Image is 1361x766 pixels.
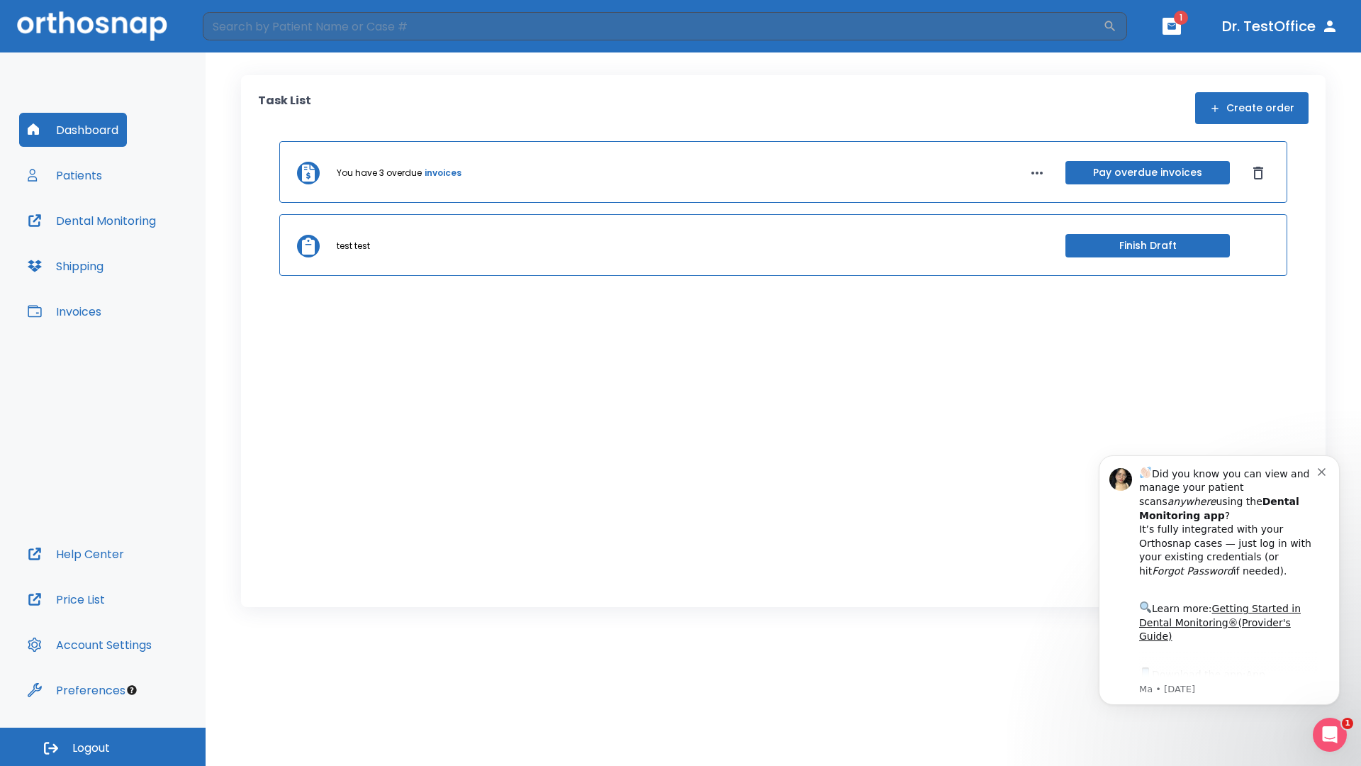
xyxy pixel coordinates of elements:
[19,158,111,192] button: Patients
[1174,11,1188,25] span: 1
[19,673,134,707] button: Preferences
[1195,92,1309,124] button: Create order
[19,204,164,238] button: Dental Monitoring
[17,11,167,40] img: Orthosnap
[72,740,110,756] span: Logout
[19,113,127,147] button: Dashboard
[1313,718,1347,752] iframe: Intercom live chat
[19,294,110,328] button: Invoices
[19,628,160,662] button: Account Settings
[1065,161,1230,184] button: Pay overdue invoices
[337,167,422,179] p: You have 3 overdue
[1342,718,1353,729] span: 1
[62,249,240,262] p: Message from Ma, sent 2w ago
[19,582,113,616] button: Price List
[337,240,370,252] p: test test
[240,30,252,42] button: Dismiss notification
[1216,13,1344,39] button: Dr. TestOffice
[425,167,461,179] a: invoices
[1247,162,1270,184] button: Dismiss
[62,231,240,304] div: Download the app: | ​ Let us know if you need help getting started!
[125,684,138,696] div: Tooltip anchor
[258,92,311,124] p: Task List
[19,537,133,571] button: Help Center
[19,249,112,283] button: Shipping
[1065,234,1230,257] button: Finish Draft
[62,235,188,260] a: App Store
[1077,434,1361,728] iframe: Intercom notifications message
[203,12,1103,40] input: Search by Patient Name or Case #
